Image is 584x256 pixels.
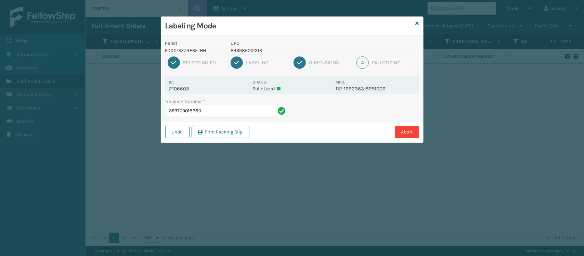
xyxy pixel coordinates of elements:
[252,80,267,85] label: Status:
[169,86,248,92] p: 2106603
[192,126,249,138] button: Print Packing Slip
[231,47,332,54] p: 849986012313
[395,126,419,138] button: Abort
[336,86,415,92] p: 112-1692363-5681006
[165,98,205,105] label: Tracking Number
[246,60,287,66] div: Labeling
[336,80,345,85] label: MPO:
[165,21,413,31] h3: Labeling Mode
[231,56,243,69] div: 2
[165,47,223,54] p: FDXG-SZZRE65JHH
[165,40,223,47] p: Pallet
[231,40,332,47] p: UPC
[183,60,224,66] div: Selecting FO
[165,126,190,138] button: Undo
[356,56,369,69] div: 4
[294,56,306,69] div: 3
[168,56,180,69] div: 1
[169,80,174,85] label: Id:
[309,60,350,66] div: Dimensions
[372,60,416,66] div: Palletizing
[252,86,332,92] p: Palletized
